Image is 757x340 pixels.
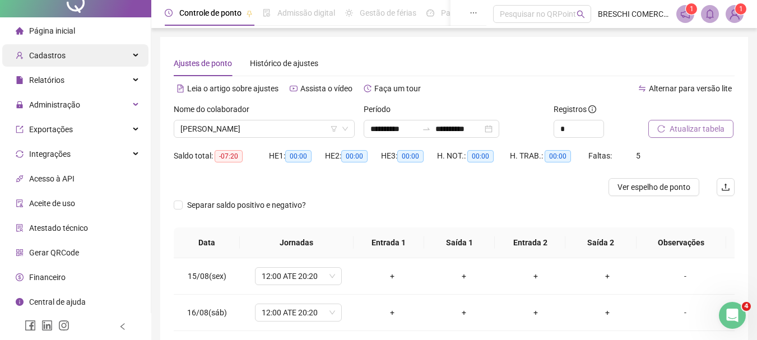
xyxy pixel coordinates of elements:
span: 00:00 [285,150,312,162]
div: HE 3: [381,150,437,162]
span: 16/08(sáb) [187,308,227,317]
span: Atualizar tabela [670,123,725,135]
span: Leia o artigo sobre ajustes [187,84,278,93]
label: Nome do colaborador [174,103,257,115]
span: history [364,85,371,92]
span: sync [16,150,24,158]
span: RAMONIELE LUCINDO DA SILVA [180,120,348,137]
span: qrcode [16,249,24,257]
span: Relatórios [29,76,64,85]
span: 4 [742,302,751,311]
div: HE 2: [325,150,381,162]
div: Saldo total: [174,150,269,162]
span: export [16,125,24,133]
div: + [437,270,491,282]
span: notification [680,9,690,19]
div: - [652,306,718,319]
span: pushpin [246,10,253,17]
span: solution [16,224,24,232]
span: Separar saldo positivo e negativo? [183,199,310,211]
th: Entrada 1 [354,227,424,258]
img: 14300 [726,6,743,22]
span: Painel do DP [441,8,485,17]
span: swap-right [422,124,431,133]
div: H. TRAB.: [510,150,588,162]
sup: Atualize o seu contato no menu Meus Dados [735,3,746,15]
span: youtube [290,85,298,92]
span: info-circle [588,105,596,113]
span: Gerar QRCode [29,248,79,257]
button: Atualizar tabela [648,120,733,138]
div: - [652,270,718,282]
span: audit [16,199,24,207]
span: file-text [177,85,184,92]
span: Financeiro [29,273,66,282]
div: + [509,270,563,282]
span: 00:00 [397,150,424,162]
th: Data [174,227,240,258]
span: file [16,76,24,84]
span: 12:00 ATE 20:20 [262,304,335,321]
span: dollar [16,273,24,281]
span: dashboard [426,9,434,17]
span: Ajustes de ponto [174,59,232,68]
th: Saída 2 [565,227,636,258]
span: 5 [636,151,640,160]
span: 15/08(sex) [188,272,226,281]
span: Central de ajuda [29,297,86,306]
span: Faltas: [588,151,614,160]
span: Alternar para versão lite [649,84,732,93]
span: file-done [263,9,271,17]
th: Jornadas [240,227,354,258]
span: Registros [554,103,596,115]
div: HE 1: [269,150,325,162]
div: + [580,306,634,319]
span: swap [638,85,646,92]
div: + [365,270,419,282]
span: facebook [25,320,36,331]
span: Assista o vídeo [300,84,352,93]
span: Faça um tour [374,84,421,93]
iframe: Intercom live chat [719,302,746,329]
div: H. NOT.: [437,150,510,162]
span: 12:00 ATE 20:20 [262,268,335,285]
span: 00:00 [467,150,494,162]
span: Atestado técnico [29,223,88,232]
span: Histórico de ajustes [250,59,318,68]
span: BRESCHI COMERCIO DE ALIMENTOS [598,8,670,20]
span: Administração [29,100,80,109]
span: Página inicial [29,26,75,35]
th: Entrada 2 [495,227,565,258]
span: filter [331,125,337,132]
span: 1 [739,5,743,13]
span: Integrações [29,150,71,159]
div: + [365,306,419,319]
span: Gestão de férias [360,8,416,17]
button: Ver espelho de ponto [609,178,699,196]
span: Ver espelho de ponto [617,181,690,193]
span: to [422,124,431,133]
div: + [580,270,634,282]
span: left [119,323,127,330]
span: ellipsis [470,9,477,17]
span: 1 [690,5,694,13]
span: Admissão digital [277,8,335,17]
span: bell [705,9,715,19]
th: Observações [637,227,726,258]
span: sun [345,9,353,17]
label: Período [364,103,398,115]
div: + [509,306,563,319]
span: 00:00 [545,150,571,162]
span: search [577,10,585,18]
span: user-add [16,52,24,59]
th: Saída 1 [424,227,495,258]
span: home [16,27,24,35]
sup: 1 [686,3,697,15]
span: down [342,125,349,132]
span: api [16,175,24,183]
span: reload [657,125,665,133]
span: Controle de ponto [179,8,242,17]
span: Exportações [29,125,73,134]
span: clock-circle [165,9,173,17]
span: 00:00 [341,150,368,162]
